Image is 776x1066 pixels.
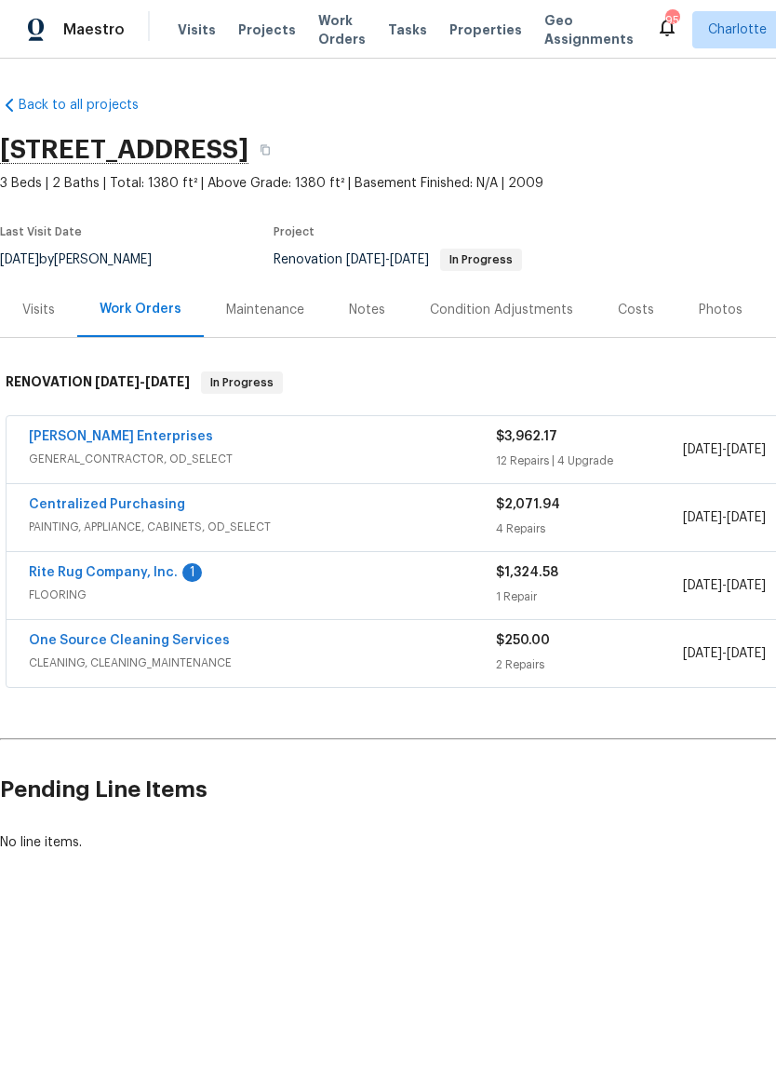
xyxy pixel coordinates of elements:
span: In Progress [203,373,281,392]
span: Work Orders [318,11,366,48]
div: 4 Repairs [496,520,683,538]
span: Visits [178,20,216,39]
span: [DATE] [346,253,385,266]
button: Copy Address [248,133,282,167]
div: 12 Repairs | 4 Upgrade [496,452,683,470]
span: [DATE] [727,443,766,456]
span: Project [274,226,314,237]
span: [DATE] [95,375,140,388]
span: [DATE] [727,579,766,592]
div: Maintenance [226,301,304,319]
span: $250.00 [496,634,550,647]
div: Work Orders [100,300,181,318]
div: 2 Repairs [496,655,683,674]
span: [DATE] [683,443,722,456]
h6: RENOVATION [6,371,190,394]
span: [DATE] [727,511,766,524]
span: Renovation [274,253,522,266]
span: [DATE] [390,253,429,266]
span: $2,071.94 [496,498,560,511]
span: Maestro [63,20,125,39]
div: Photos [699,301,743,319]
span: $3,962.17 [496,430,557,443]
span: Charlotte [708,20,767,39]
div: Condition Adjustments [430,301,573,319]
span: [DATE] [683,579,722,592]
span: $1,324.58 [496,566,558,579]
span: - [346,253,429,266]
div: 1 Repair [496,587,683,606]
div: 1 [182,563,202,582]
a: Rite Rug Company, Inc. [29,566,178,579]
span: - [683,440,766,459]
span: GENERAL_CONTRACTOR, OD_SELECT [29,450,496,468]
span: Properties [449,20,522,39]
a: Centralized Purchasing [29,498,185,511]
span: - [683,508,766,527]
span: Geo Assignments [544,11,634,48]
span: - [683,644,766,663]
span: FLOORING [29,586,496,604]
span: CLEANING, CLEANING_MAINTENANCE [29,654,496,672]
div: Visits [22,301,55,319]
span: [DATE] [683,511,722,524]
div: 95 [665,11,678,30]
span: - [95,375,190,388]
div: Notes [349,301,385,319]
a: [PERSON_NAME] Enterprises [29,430,213,443]
span: Projects [238,20,296,39]
span: Tasks [388,23,427,36]
span: In Progress [442,254,520,265]
span: PAINTING, APPLIANCE, CABINETS, OD_SELECT [29,518,496,536]
span: [DATE] [145,375,190,388]
div: Costs [618,301,654,319]
span: - [683,576,766,595]
span: [DATE] [727,647,766,660]
a: One Source Cleaning Services [29,634,230,647]
span: [DATE] [683,647,722,660]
